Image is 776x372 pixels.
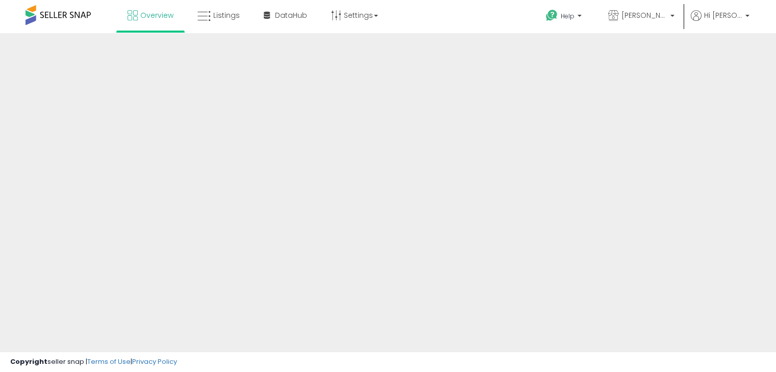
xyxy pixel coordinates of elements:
div: seller snap | | [10,357,177,367]
strong: Copyright [10,357,47,366]
span: Overview [140,10,173,20]
span: Listings [213,10,240,20]
a: Hi [PERSON_NAME] [691,10,749,33]
a: Terms of Use [87,357,131,366]
i: Get Help [545,9,558,22]
span: DataHub [275,10,307,20]
span: Hi [PERSON_NAME] [704,10,742,20]
span: [PERSON_NAME] [621,10,667,20]
span: Help [561,12,574,20]
a: Help [538,2,592,33]
a: Privacy Policy [132,357,177,366]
